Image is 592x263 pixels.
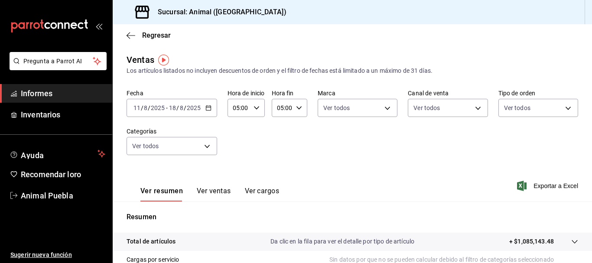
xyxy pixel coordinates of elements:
font: Ver todos [413,104,440,111]
div: pestañas de navegación [140,186,279,201]
button: abrir_cajón_menú [95,23,102,29]
font: / [176,104,179,111]
font: Resumen [127,213,156,221]
font: Cargas por servicio [127,256,179,263]
input: -- [143,104,148,111]
input: ---- [150,104,165,111]
font: Inventarios [21,110,60,119]
button: Regresar [127,31,171,39]
input: -- [169,104,176,111]
font: Informes [21,89,52,98]
font: / [184,104,186,111]
input: -- [179,104,184,111]
font: Sugerir nueva función [10,251,72,258]
font: Animal Puebla [21,191,73,200]
font: Sin datos por que no se pueden calcular debido al filtro de categorías seleccionado [329,256,554,263]
font: Ver todos [323,104,350,111]
font: Canal de venta [408,90,449,97]
font: Sucursal: Animal ([GEOGRAPHIC_DATA]) [158,8,286,16]
font: Los artículos listados no incluyen descuentos de orden y el filtro de fechas está limitado a un m... [127,67,433,74]
font: Hora fin [272,90,294,97]
font: / [141,104,143,111]
font: Regresar [142,31,171,39]
font: Hora de inicio [228,90,265,97]
input: ---- [186,104,201,111]
font: Da clic en la fila para ver el detalle por tipo de artículo [270,238,414,245]
a: Pregunta a Parrot AI [6,63,107,72]
font: / [148,104,150,111]
font: Ayuda [21,151,44,160]
font: - [166,104,168,111]
font: Ver cargos [245,187,280,195]
font: Recomendar loro [21,170,81,179]
input: -- [133,104,141,111]
font: Tipo de orden [498,90,536,97]
font: Pregunta a Parrot AI [23,58,82,65]
button: Exportar a Excel [519,181,578,191]
font: Ver resumen [140,187,183,195]
font: Fecha [127,90,143,97]
font: Ventas [127,55,154,65]
button: Pregunta a Parrot AI [10,52,107,70]
img: Marcador de información sobre herramientas [158,55,169,65]
font: Ver todos [504,104,530,111]
font: Exportar a Excel [533,182,578,189]
font: Marca [318,90,335,97]
font: Total de artículos [127,238,176,245]
font: Ver todos [132,143,159,149]
font: Ver ventas [197,187,231,195]
font: Categorías [127,128,156,135]
font: + $1,085,143.48 [509,238,554,245]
